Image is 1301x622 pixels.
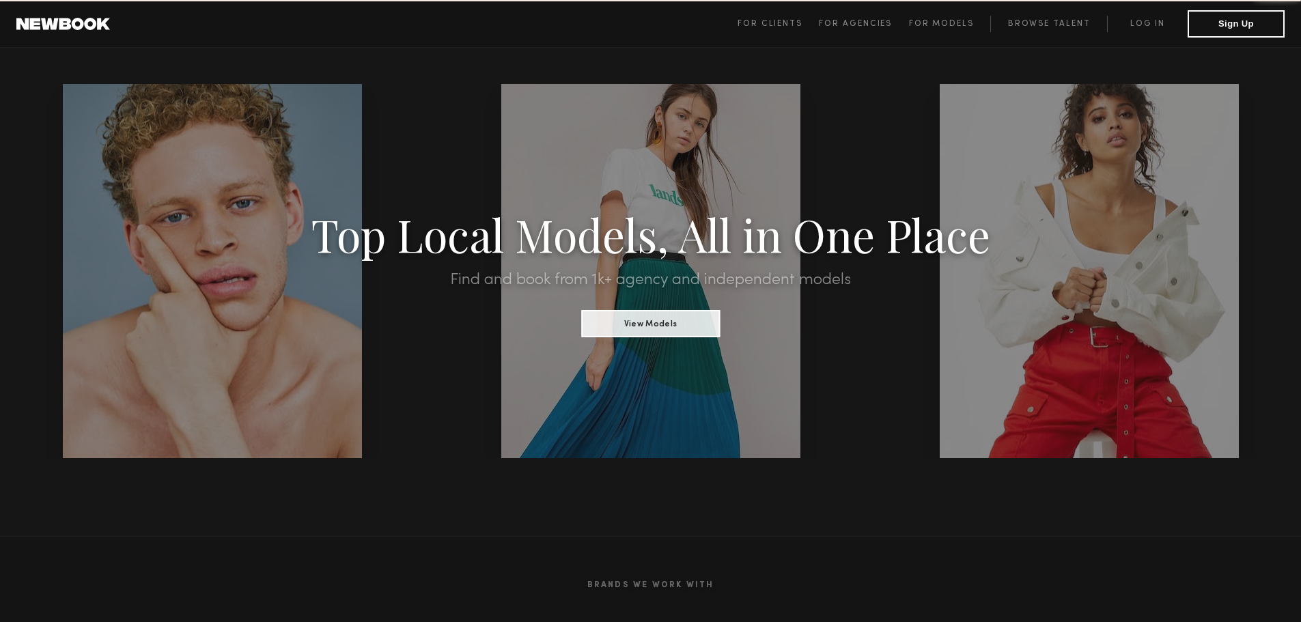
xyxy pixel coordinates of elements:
[738,20,802,28] span: For Clients
[990,16,1107,32] a: Browse Talent
[1188,10,1285,38] button: Sign Up
[819,16,908,32] a: For Agencies
[98,272,1203,288] h2: Find and book from 1k+ agency and independent models
[98,213,1203,255] h1: Top Local Models, All in One Place
[909,16,991,32] a: For Models
[581,315,720,330] a: View Models
[1107,16,1188,32] a: Log in
[581,310,720,337] button: View Models
[738,16,819,32] a: For Clients
[241,564,1061,606] h2: Brands We Work With
[909,20,974,28] span: For Models
[819,20,892,28] span: For Agencies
